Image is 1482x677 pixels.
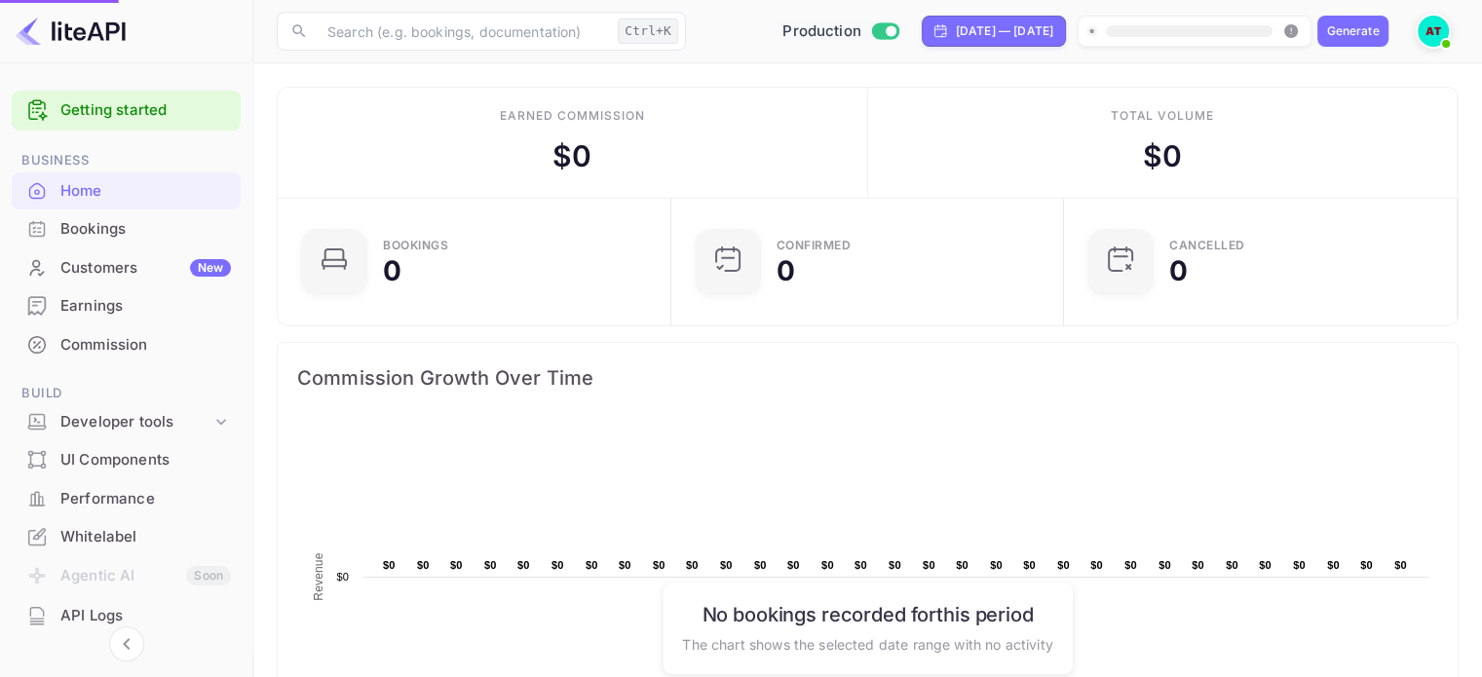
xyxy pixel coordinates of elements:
div: 0 [777,257,795,284]
text: Revenue [312,552,325,600]
text: $0 [336,571,349,583]
div: Getting started [12,91,241,131]
text: $0 [383,559,396,571]
text: $0 [1124,559,1137,571]
a: Bookings [12,210,241,246]
text: $0 [686,559,699,571]
div: Developer tools [12,405,241,439]
button: Collapse navigation [109,626,144,661]
text: $0 [821,559,834,571]
text: $0 [787,559,800,571]
text: $0 [1023,559,1036,571]
text: $0 [517,559,530,571]
input: Search (e.g. bookings, documentation) [316,12,610,51]
text: $0 [889,559,901,571]
a: Performance [12,480,241,516]
div: 0 [383,257,401,284]
text: $0 [1394,559,1407,571]
div: Ctrl+K [618,19,678,44]
div: Developer tools [60,411,211,433]
div: Switch to Sandbox mode [775,20,906,43]
div: 0 [1169,257,1188,284]
div: Home [60,180,231,203]
div: Bookings [383,240,448,251]
text: $0 [417,559,430,571]
text: $0 [450,559,463,571]
text: $0 [551,559,564,571]
text: $0 [720,559,733,571]
text: $0 [1327,559,1340,571]
a: Home [12,172,241,208]
div: Performance [12,480,241,518]
text: $0 [1159,559,1171,571]
span: Commission Growth Over Time [297,362,1438,394]
div: Bookings [12,210,241,248]
img: LiteAPI logo [16,16,126,47]
text: $0 [1226,559,1238,571]
div: Click to change the date range period [922,16,1066,47]
div: Customers [60,257,231,280]
div: Whitelabel [12,518,241,556]
text: $0 [484,559,497,571]
a: Getting started [60,99,231,122]
text: $0 [586,559,598,571]
text: $0 [1057,559,1070,571]
div: $ 0 [1143,134,1182,178]
div: UI Components [60,449,231,471]
span: Business [12,150,241,171]
div: API Logs [12,597,241,635]
text: $0 [1293,559,1306,571]
div: UI Components [12,441,241,479]
div: Earnings [12,287,241,325]
div: Performance [60,488,231,510]
div: Confirmed [777,240,852,251]
text: $0 [855,559,867,571]
text: $0 [1192,559,1204,571]
text: $0 [923,559,935,571]
text: $0 [956,559,969,571]
div: $ 0 [552,134,591,178]
span: Build [12,383,241,404]
div: Generate [1326,22,1379,40]
a: Earnings [12,287,241,323]
text: $0 [754,559,767,571]
div: Whitelabel [60,526,231,548]
p: The chart shows the selected date range with no activity [682,633,1052,654]
a: Commission [12,326,241,362]
a: API Logs [12,597,241,633]
span: Production [782,20,861,43]
div: CustomersNew [12,249,241,287]
text: $0 [990,559,1003,571]
text: $0 [1090,559,1103,571]
div: Home [12,172,241,210]
span: Create your website first [1086,19,1302,43]
div: Earnings [60,295,231,318]
text: $0 [619,559,631,571]
a: Whitelabel [12,518,241,554]
div: Commission [60,334,231,357]
div: API Logs [60,605,231,627]
div: Total volume [1110,107,1214,125]
div: Bookings [60,218,231,241]
h6: No bookings recorded for this period [682,602,1052,625]
div: CANCELLED [1169,240,1245,251]
div: New [190,259,231,277]
img: Alexis Tomfaya [1418,16,1449,47]
a: CustomersNew [12,249,241,285]
div: [DATE] — [DATE] [956,22,1053,40]
text: $0 [1360,559,1373,571]
text: $0 [653,559,665,571]
div: Commission [12,326,241,364]
text: $0 [1259,559,1272,571]
div: Earned commission [500,107,644,125]
a: UI Components [12,441,241,477]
